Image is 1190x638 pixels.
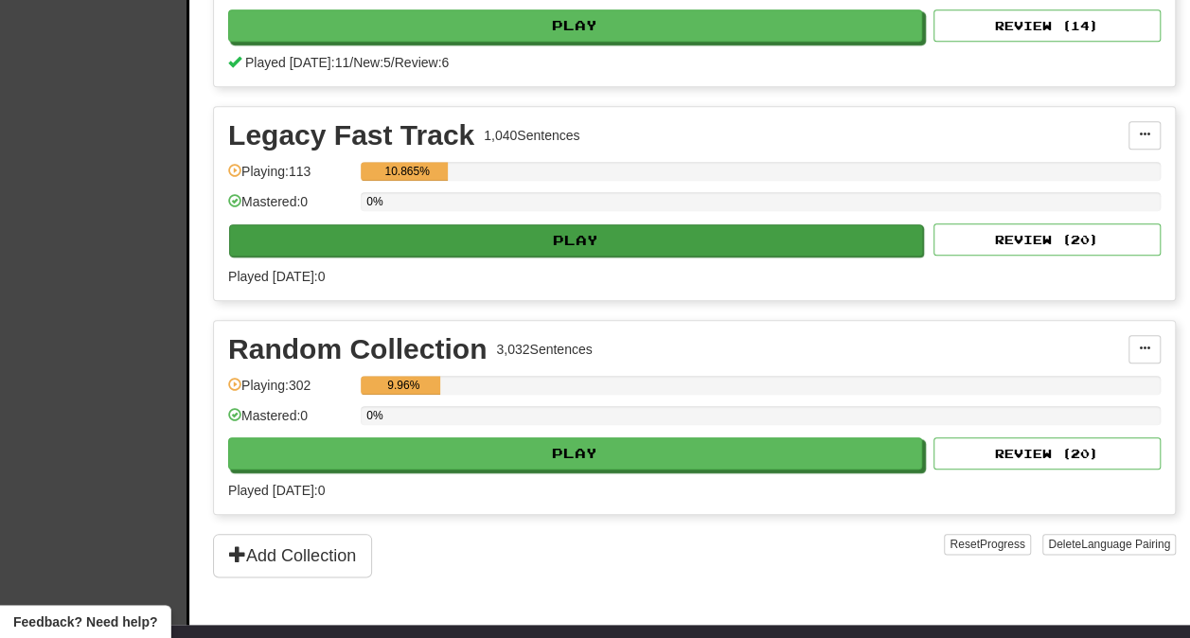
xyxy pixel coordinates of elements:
[228,192,351,223] div: Mastered: 0
[980,538,1025,551] span: Progress
[228,376,351,407] div: Playing: 302
[391,55,395,70] span: /
[496,340,592,359] div: 3,032 Sentences
[13,612,157,631] span: Open feedback widget
[933,437,1161,470] button: Review (20)
[228,483,325,498] span: Played [DATE]: 0
[228,121,474,150] div: Legacy Fast Track
[944,534,1030,555] button: ResetProgress
[484,126,579,145] div: 1,040 Sentences
[228,9,922,42] button: Play
[366,162,448,181] div: 10.865%
[229,224,923,257] button: Play
[228,437,922,470] button: Play
[1042,534,1176,555] button: DeleteLanguage Pairing
[213,534,372,577] button: Add Collection
[933,223,1161,256] button: Review (20)
[349,55,353,70] span: /
[353,55,391,70] span: New: 5
[1081,538,1170,551] span: Language Pairing
[228,335,487,363] div: Random Collection
[933,9,1161,42] button: Review (14)
[395,55,450,70] span: Review: 6
[228,269,325,284] span: Played [DATE]: 0
[245,55,349,70] span: Played [DATE]: 11
[228,406,351,437] div: Mastered: 0
[366,376,440,395] div: 9.96%
[228,162,351,193] div: Playing: 113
